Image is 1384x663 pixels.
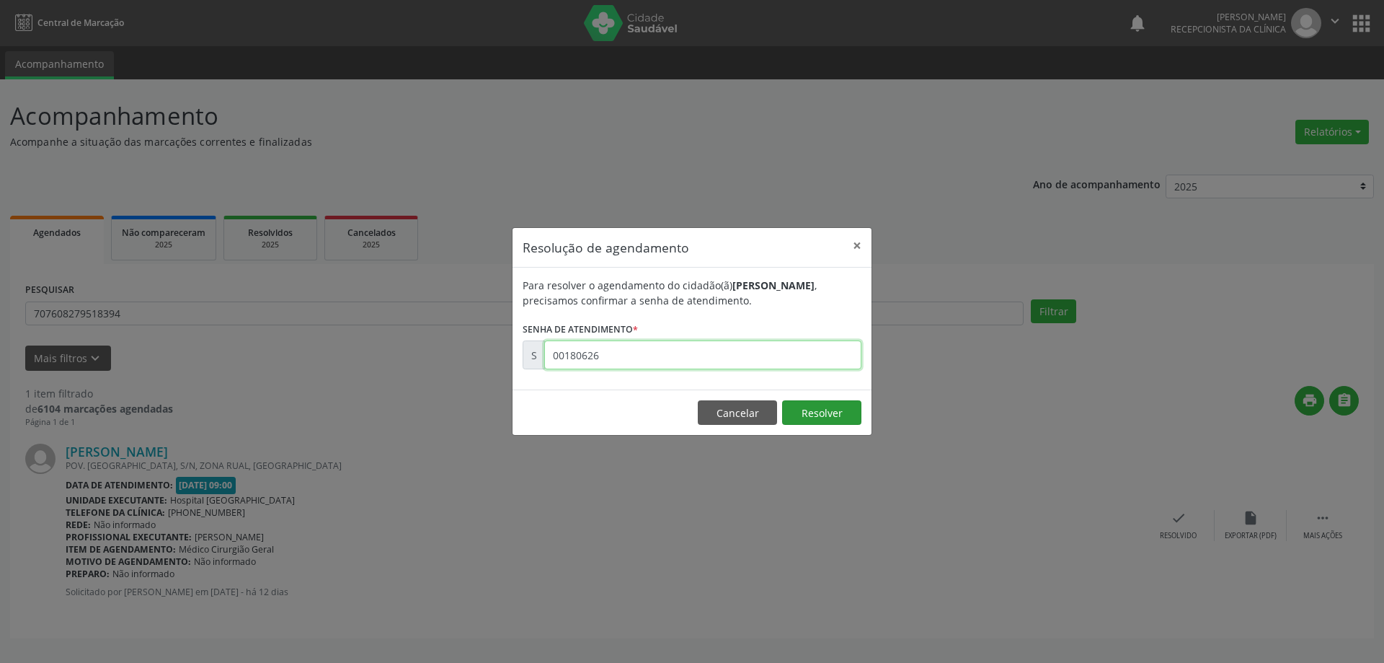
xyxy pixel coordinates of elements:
[523,318,638,341] label: Senha de atendimento
[523,238,689,257] h5: Resolução de agendamento
[698,400,777,425] button: Cancelar
[523,341,545,369] div: S
[523,278,861,308] div: Para resolver o agendamento do cidadão(ã) , precisamos confirmar a senha de atendimento.
[732,278,815,292] b: [PERSON_NAME]
[843,228,871,263] button: Close
[782,400,861,425] button: Resolver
